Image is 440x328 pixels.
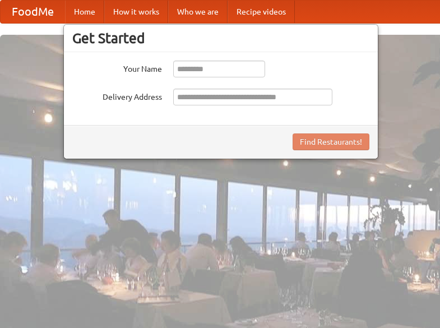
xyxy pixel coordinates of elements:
[1,1,65,23] a: FoodMe
[228,1,295,23] a: Recipe videos
[104,1,168,23] a: How it works
[168,1,228,23] a: Who we are
[65,1,104,23] a: Home
[72,61,162,75] label: Your Name
[72,30,369,47] h3: Get Started
[72,89,162,103] label: Delivery Address
[293,133,369,150] button: Find Restaurants!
